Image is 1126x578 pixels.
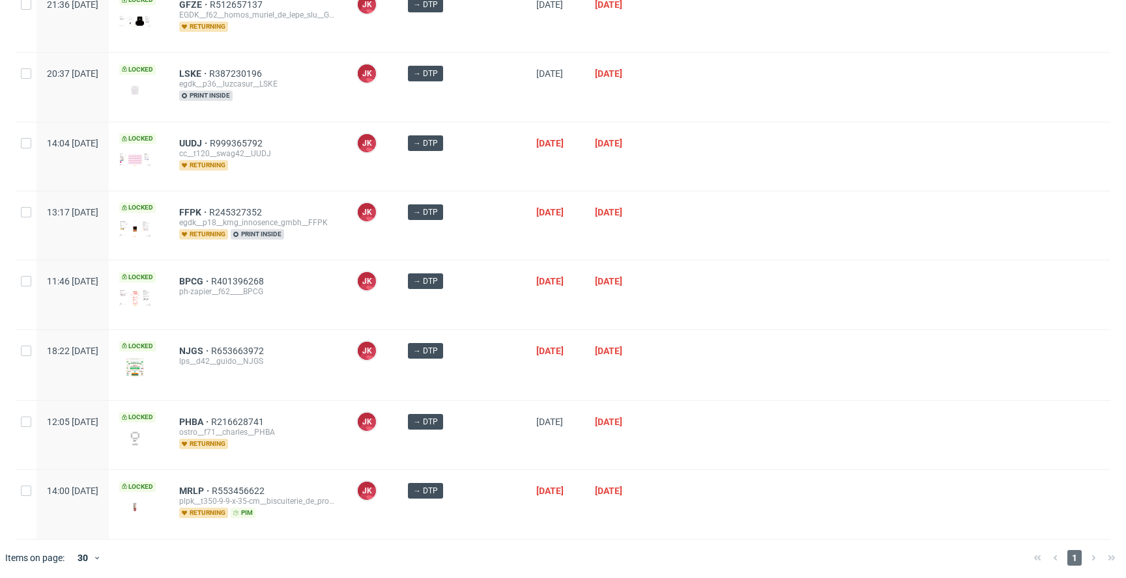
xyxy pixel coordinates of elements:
[179,68,209,79] a: LSKE
[179,427,336,437] div: ostro__f71__charles__PHBA
[358,203,376,221] figcaption: JK
[119,499,151,516] img: version_two_editor_design
[119,290,151,305] img: version_two_editor_design.png
[211,276,267,286] a: R401396268
[413,416,438,428] span: → DTP
[47,486,98,496] span: 14:00 [DATE]
[47,138,98,148] span: 14:04 [DATE]
[119,221,151,237] img: version_two_editor_design.png
[179,346,211,356] a: NJGS
[1067,550,1082,566] span: 1
[595,207,622,217] span: [DATE]
[413,345,438,357] span: → DTP
[119,430,151,446] img: data
[47,276,98,286] span: 11:46 [DATE]
[536,486,564,496] span: [DATE]
[179,276,211,286] a: BPCG
[179,417,211,427] a: PHBA
[595,138,622,148] span: [DATE]
[358,134,376,152] figcaption: JK
[209,207,265,217] a: R245327352
[179,439,228,449] span: returning
[119,341,156,351] span: Locked
[119,272,156,282] span: Locked
[413,275,438,287] span: → DTP
[119,202,156,213] span: Locked
[179,90,233,101] span: print inside
[231,508,255,518] span: pim
[179,79,336,89] div: egdk__p36__luzcasur__LSKE
[595,276,622,286] span: [DATE]
[179,229,228,240] span: returning
[358,64,376,83] figcaption: JK
[358,342,376,360] figcaption: JK
[595,346,622,356] span: [DATE]
[536,346,564,356] span: [DATE]
[119,64,156,75] span: Locked
[536,417,563,427] span: [DATE]
[211,346,267,356] a: R653663972
[119,81,151,99] img: version_two_editor_design.png
[358,482,376,500] figcaption: JK
[119,482,156,492] span: Locked
[47,207,98,217] span: 13:17 [DATE]
[179,496,336,506] div: plpk__t350-9-9-x-35-cm__biscuiterie_de_provence__MRLP
[595,417,622,427] span: [DATE]
[179,21,228,32] span: returning
[231,229,284,240] span: print inside
[595,68,622,79] span: [DATE]
[413,485,438,497] span: → DTP
[47,68,98,79] span: 20:37 [DATE]
[179,486,212,496] a: MRLP
[179,286,336,297] div: ph-zapier__f62____BPCG
[595,486,622,496] span: [DATE]
[179,217,336,228] div: egdk__p18__kmg_innosence_gmbh__FFPK
[47,346,98,356] span: 18:22 [DATE]
[358,413,376,431] figcaption: JK
[70,549,93,567] div: 30
[179,160,228,171] span: returning
[179,138,210,148] a: UUDJ
[413,206,438,218] span: → DTP
[119,16,151,27] img: version_two_editor_design.png
[212,486,267,496] a: R553456622
[536,138,564,148] span: [DATE]
[413,137,438,149] span: → DTP
[119,351,151,383] img: version_two_editor_design.png
[119,412,156,422] span: Locked
[209,68,265,79] a: R387230196
[119,133,156,144] span: Locked
[211,417,267,427] a: R216628741
[210,138,265,148] a: R999365792
[119,153,151,166] img: version_two_editor_design.png
[179,148,336,159] div: cc__t120__swag42__UUDJ
[536,207,564,217] span: [DATE]
[179,207,209,217] a: FFPK
[536,68,563,79] span: [DATE]
[358,272,376,290] figcaption: JK
[179,356,336,366] div: lps__d42__guido__NJGS
[413,68,438,79] span: → DTP
[5,551,65,564] span: Items on page:
[179,10,336,20] div: EGDK__f62__hornos_muriel_de_lepe_slu__GFZE
[47,417,98,427] span: 12:05 [DATE]
[179,508,228,518] span: returning
[536,276,564,286] span: [DATE]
